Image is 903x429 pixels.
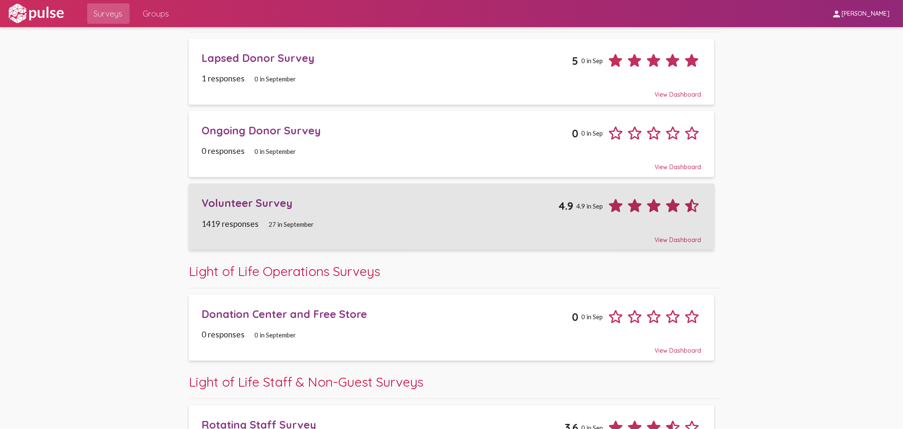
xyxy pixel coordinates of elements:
a: Surveys [87,3,130,24]
div: View Dashboard [202,83,701,98]
span: 0 in September [254,331,296,339]
span: 0 in Sep [581,129,603,137]
span: 0 [572,310,578,323]
div: View Dashboard [202,228,701,244]
span: 0 responses [202,146,245,156]
mat-icon: person [831,9,842,19]
span: Light of Life Operations Surveys [189,263,380,279]
a: Groups [136,3,176,24]
span: 27 in September [268,220,314,228]
div: Volunteer Survey [202,196,558,209]
span: 0 in September [254,75,296,83]
a: Donation Center and Free Store00 in Sep0 responses0 in SeptemberView Dashboard [189,295,714,361]
div: Donation Center and Free Store [202,307,572,320]
img: white-logo.svg [7,3,65,24]
span: 5 [572,54,578,67]
div: Lapsed Donor Survey [202,51,572,64]
div: Ongoing Donor Survey [202,124,572,137]
span: [PERSON_NAME] [842,10,889,18]
div: View Dashboard [202,339,701,354]
div: View Dashboard [202,156,701,171]
a: Volunteer Survey4.94.9 in Sep1419 responses27 in SeptemberView Dashboard [189,184,714,250]
span: 4.9 [558,199,573,212]
a: Ongoing Donor Survey00 in Sep0 responses0 in SeptemberView Dashboard [189,111,714,177]
a: Lapsed Donor Survey50 in Sep1 responses0 in SeptemberView Dashboard [189,39,714,105]
span: 1 responses [202,73,245,83]
span: 0 responses [202,329,245,339]
span: Light of Life Staff & Non-Guest Surveys [189,373,423,390]
span: Surveys [94,6,123,21]
span: 0 in September [254,148,296,155]
span: Groups [143,6,169,21]
button: [PERSON_NAME] [825,6,896,21]
span: 1419 responses [202,219,259,228]
span: 0 [572,127,578,140]
span: 0 in Sep [581,57,603,64]
span: 0 in Sep [581,313,603,320]
span: 4.9 in Sep [576,202,603,210]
